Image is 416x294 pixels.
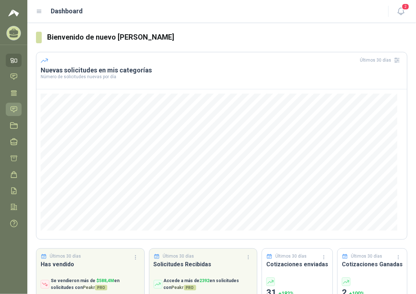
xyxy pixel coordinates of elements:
[351,253,383,260] p: Últimos 30 días
[172,285,196,290] span: Peakr
[342,260,403,269] h3: Cotizaciones Ganadas
[51,6,83,16] h1: Dashboard
[51,277,140,291] p: Se vendieron más de en solicitudes con
[50,253,81,260] p: Últimos 30 días
[276,253,307,260] p: Últimos 30 días
[95,285,107,290] span: PRO
[8,9,19,17] img: Logo peakr
[48,32,407,43] h3: Bienvenido de nuevo [PERSON_NAME]
[164,277,253,291] p: Accede a más de en solicitudes con
[96,278,114,283] span: $ 588,4M
[41,260,140,269] h3: Has vendido
[83,285,107,290] span: Peakr
[394,5,407,18] button: 2
[360,54,403,66] div: Últimos 30 días
[41,75,403,79] p: Número de solicitudes nuevas por día
[41,66,403,75] h3: Nuevas solicitudes en mis categorías
[163,253,194,260] p: Últimos 30 días
[184,285,196,290] span: PRO
[402,3,410,10] span: 2
[154,260,253,269] h3: Solicitudes Recibidas
[200,278,210,283] span: 2392
[266,260,328,269] h3: Cotizaciones enviadas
